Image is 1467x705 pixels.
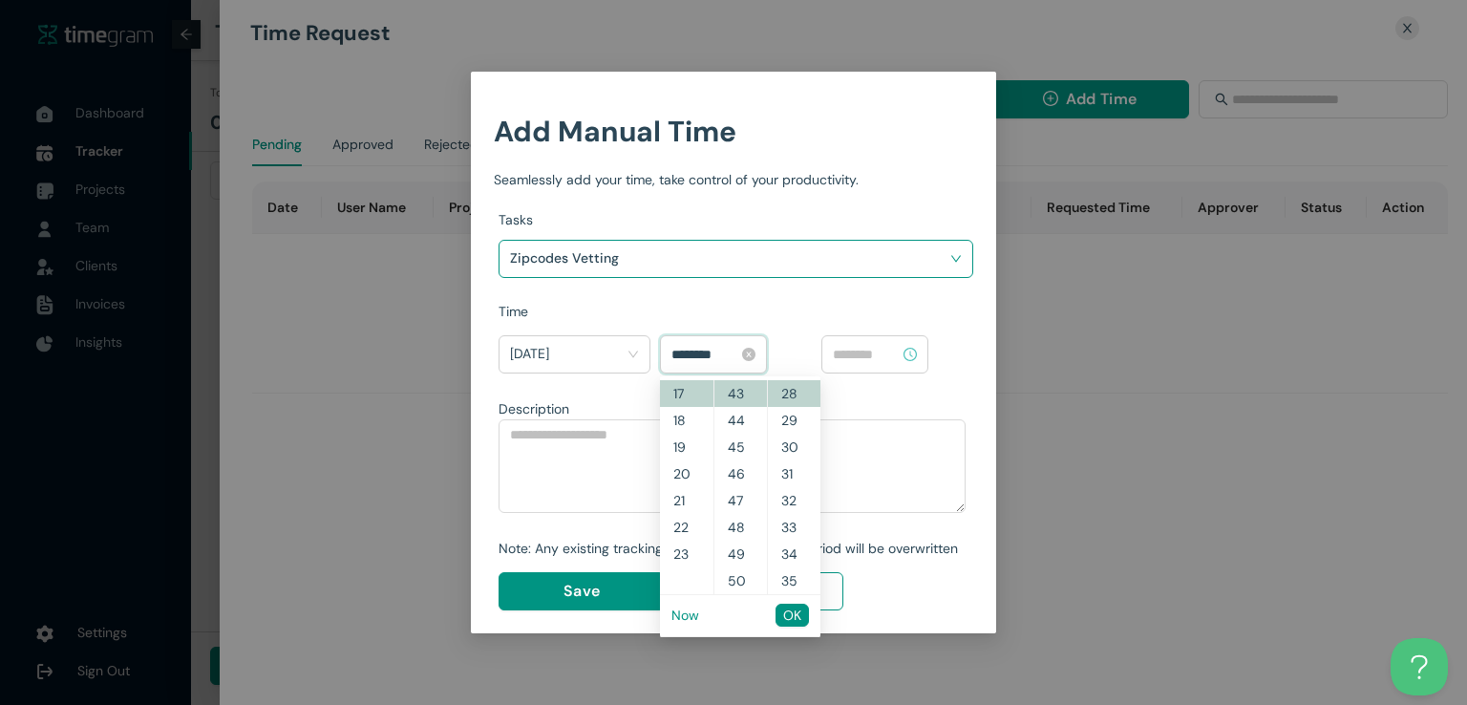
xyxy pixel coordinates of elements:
[714,514,767,541] div: 48
[660,541,713,567] div: 23
[768,434,820,460] div: 30
[714,541,767,567] div: 49
[768,514,820,541] div: 33
[499,572,665,610] button: Save
[660,514,713,541] div: 22
[714,407,767,434] div: 44
[1391,638,1448,695] iframe: Toggle Customer Support
[768,460,820,487] div: 31
[499,301,973,322] div: Time
[742,348,755,361] span: close-circle
[660,380,713,407] div: 17
[768,541,820,567] div: 34
[499,209,973,230] div: Tasks
[499,398,966,419] div: Description
[714,487,767,514] div: 47
[660,407,713,434] div: 18
[563,579,600,603] span: Save
[776,604,809,627] button: OK
[499,538,966,559] div: Note: Any existing tracking data for the selected period will be overwritten
[660,434,713,460] div: 19
[783,605,801,626] span: OK
[510,244,734,272] h1: Zipcodes Vetting
[660,487,713,514] div: 21
[494,109,973,154] h1: Add Manual Time
[768,380,820,407] div: 28
[510,339,639,370] span: Today
[714,380,767,407] div: 43
[494,169,973,190] div: Seamlessly add your time, take control of your productivity.
[768,407,820,434] div: 29
[714,460,767,487] div: 46
[714,434,767,460] div: 45
[714,567,767,594] div: 50
[768,487,820,514] div: 32
[660,460,713,487] div: 20
[671,607,699,624] a: Now
[768,567,820,594] div: 35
